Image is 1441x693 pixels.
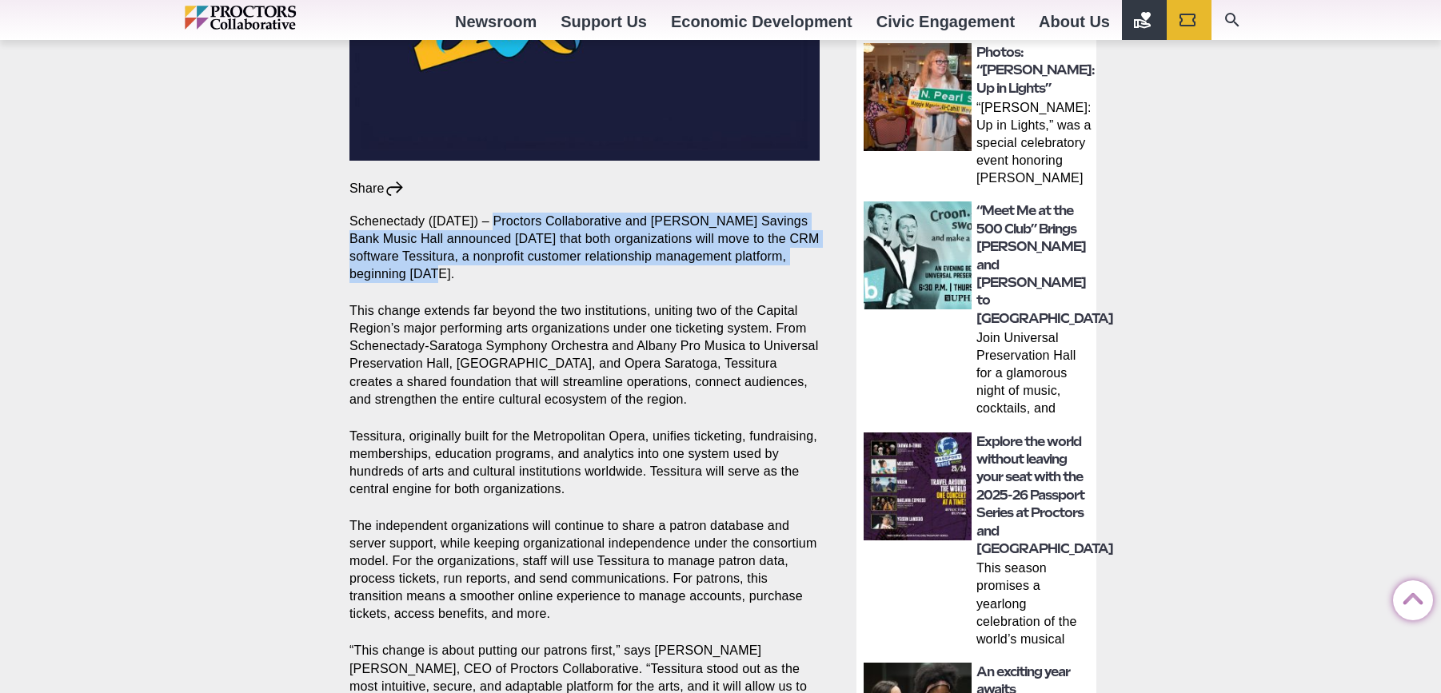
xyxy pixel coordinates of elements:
[349,213,820,283] p: Schenectady ([DATE]) – Proctors Collaborative and [PERSON_NAME] Savings Bank Music Hall announced...
[976,203,1113,325] a: “Meet Me at the 500 Club” Brings [PERSON_NAME] and [PERSON_NAME] to [GEOGRAPHIC_DATA]
[976,560,1092,651] p: This season promises a yearlong celebration of the world’s musical tapestry From the sands of the...
[864,432,972,540] img: thumbnail: Explore the world without leaving your seat with the 2025-26 Passport Series at Procto...
[185,6,365,30] img: Proctors logo
[976,99,1092,190] p: “[PERSON_NAME]: Up in Lights,” was a special celebratory event honoring [PERSON_NAME] extraordina...
[864,43,972,151] img: thumbnail: Photos: “Maggie: Up in Lights”
[349,180,405,197] div: Share
[976,329,1092,420] p: Join Universal Preservation Hall for a glamorous night of music, cocktails, and casino-style fun ...
[864,201,972,309] img: thumbnail: “Meet Me at the 500 Club” Brings Sinatra and Martin Vibes to Saratoga Springs
[349,302,820,408] p: This change extends far beyond the two institutions, uniting two of the Capital Region’s major pe...
[349,517,820,623] p: The independent organizations will continue to share a patron database and server support, while ...
[976,45,1095,96] a: Photos: “[PERSON_NAME]: Up in Lights”
[349,428,820,498] p: Tessitura, originally built for the Metropolitan Opera, unifies ticketing, fundraising, membershi...
[976,434,1113,556] a: Explore the world without leaving your seat with the 2025-26 Passport Series at Proctors and [GEO...
[1393,581,1425,613] a: Back to Top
